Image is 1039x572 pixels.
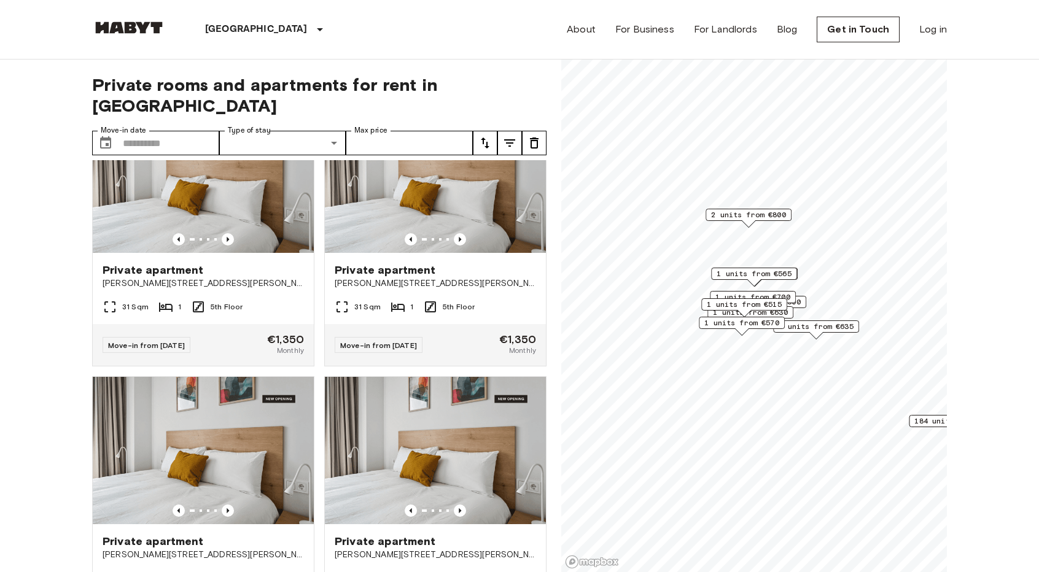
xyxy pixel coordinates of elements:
div: Map marker [701,298,787,317]
label: Type of stay [228,125,271,136]
span: Move-in from [DATE] [108,341,185,350]
span: Private apartment [103,263,204,277]
span: Private apartment [103,534,204,549]
button: Previous image [405,233,417,245]
span: [PERSON_NAME][STREET_ADDRESS][PERSON_NAME][PERSON_NAME] [335,549,536,561]
span: Private apartment [335,263,436,277]
span: 1 [178,301,181,312]
label: Move-in date [101,125,146,136]
button: Previous image [222,504,234,517]
a: Blog [777,22,798,37]
div: Map marker [699,317,785,336]
img: Marketing picture of unit ES-15-102-312-001 [93,377,314,524]
span: 5th Floor [443,301,475,312]
button: Previous image [173,504,185,517]
span: [PERSON_NAME][STREET_ADDRESS][PERSON_NAME][PERSON_NAME] [335,277,536,290]
button: tune [473,131,497,155]
p: [GEOGRAPHIC_DATA] [205,22,308,37]
a: For Business [615,22,674,37]
button: tune [522,131,547,155]
a: Get in Touch [817,17,900,42]
span: Monthly [277,345,304,356]
button: Previous image [222,233,234,245]
a: About [567,22,596,37]
span: Private apartment [335,534,436,549]
span: 1 units from €565 [717,268,792,279]
a: Mapbox logo [565,555,619,569]
button: Previous image [454,233,466,245]
img: Habyt [92,21,166,34]
div: Map marker [909,415,1008,434]
span: 1 units from €630 [713,307,788,318]
a: Marketing picture of unit ES-15-102-528-001Previous imagePrevious imagePrivate apartment[PERSON_N... [324,105,547,366]
span: 31 Sqm [354,301,381,312]
span: 31 Sqm [122,301,149,312]
div: Map marker [773,320,859,339]
span: 1 units from €515 [707,299,782,310]
span: €1,350 [499,334,536,345]
span: Monthly [509,345,536,356]
span: 2 units from €800 [711,209,786,220]
span: €1,350 [267,334,304,345]
button: tune [497,131,522,155]
img: Marketing picture of unit ES-15-102-433-001 [325,377,546,524]
button: Previous image [405,504,417,517]
span: [PERSON_NAME][STREET_ADDRESS][PERSON_NAME][PERSON_NAME] [103,277,304,290]
img: Marketing picture of unit ES-15-102-535-001 [93,106,314,253]
button: Choose date [93,131,118,155]
span: 1 units from €700 [715,292,790,303]
a: Marketing picture of unit ES-15-102-535-001Previous imagePrevious imagePrivate apartment[PERSON_N... [92,105,314,366]
span: 184 units from €1100 [914,415,1002,427]
button: Previous image [454,504,466,517]
div: Map marker [711,268,797,287]
div: Map marker [706,209,792,228]
a: For Landlords [694,22,757,37]
span: Move-in from [DATE] [340,341,417,350]
button: Previous image [173,233,185,245]
img: Marketing picture of unit ES-15-102-528-001 [325,106,546,253]
a: Log in [919,22,947,37]
span: [PERSON_NAME][STREET_ADDRESS][PERSON_NAME][PERSON_NAME] [103,549,304,561]
span: 1 units from €570 [704,317,779,328]
span: 1 units from €600 [726,296,801,307]
label: Max price [354,125,387,136]
span: 1 [410,301,413,312]
span: 1 units from €635 [779,321,854,332]
span: Private rooms and apartments for rent in [GEOGRAPHIC_DATA] [92,74,547,116]
div: Map marker [710,291,796,310]
span: 5th Floor [211,301,243,312]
